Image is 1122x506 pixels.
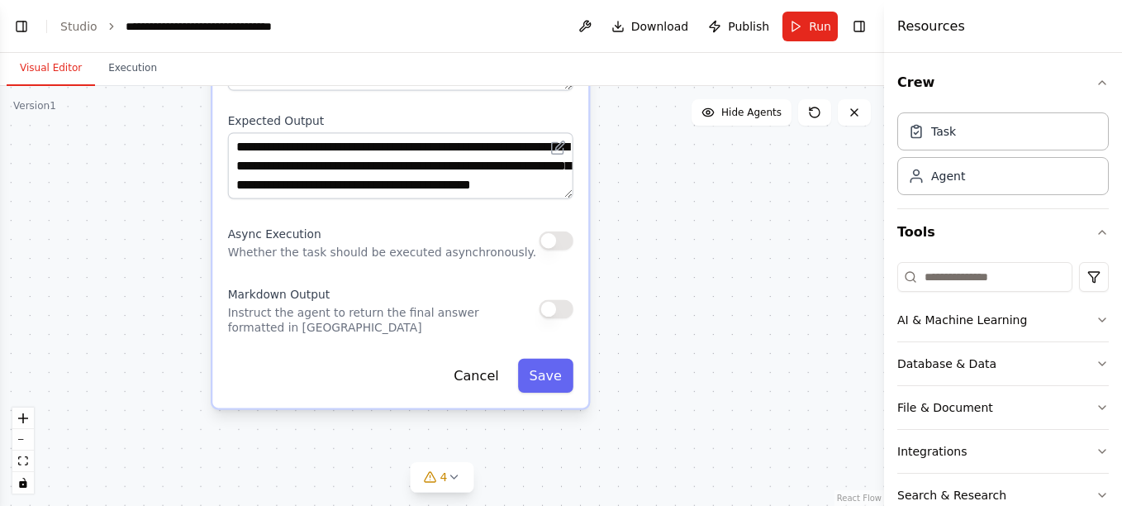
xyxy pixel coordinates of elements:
[605,12,696,41] button: Download
[440,469,448,485] span: 4
[782,12,838,41] button: Run
[228,113,573,128] label: Expected Output
[518,359,573,393] button: Save
[721,106,782,119] span: Hide Agents
[897,298,1109,341] button: AI & Machine Learning
[411,462,474,493] button: 4
[809,18,831,35] span: Run
[12,408,34,429] button: zoom in
[897,209,1109,255] button: Tools
[897,430,1109,473] button: Integrations
[228,289,330,302] span: Markdown Output
[897,386,1109,429] button: File & Document
[12,472,34,494] button: toggle interactivity
[10,15,33,38] button: Show left sidebar
[60,18,311,35] nav: breadcrumb
[60,20,97,33] a: Studio
[837,494,882,503] a: React Flow attribution
[228,305,540,336] p: Instruct the agent to return the final answer formatted in [GEOGRAPHIC_DATA]
[547,136,570,160] button: Open in editor
[12,429,34,451] button: zoom out
[931,123,956,140] div: Task
[728,18,769,35] span: Publish
[7,51,95,86] button: Visual Editor
[897,17,965,36] h4: Resources
[897,106,1109,208] div: Crew
[95,51,170,86] button: Execution
[442,359,510,393] button: Cancel
[228,245,537,260] p: Whether the task should be executed asynchronously.
[897,60,1109,106] button: Crew
[701,12,776,41] button: Publish
[228,227,321,241] span: Async Execution
[12,451,34,472] button: fit view
[692,99,792,126] button: Hide Agents
[897,342,1109,385] button: Database & Data
[848,15,871,38] button: Hide right sidebar
[12,408,34,494] div: React Flow controls
[13,99,56,112] div: Version 1
[631,18,689,35] span: Download
[931,168,965,184] div: Agent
